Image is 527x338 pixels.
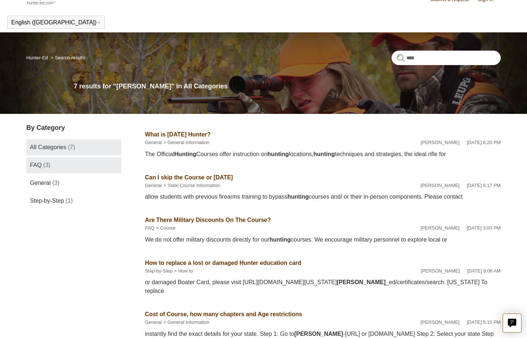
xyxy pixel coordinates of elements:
[145,268,173,274] a: Step-by-Step
[467,268,500,274] time: 07/28/2022, 09:06
[30,198,64,204] span: Step-by-Step
[314,151,335,157] em: hunting
[68,144,75,150] span: (7)
[421,319,460,326] li: [PERSON_NAME]
[74,81,501,91] h1: 7 results for "[PERSON_NAME]" in All Categories
[503,314,522,333] button: Live chat
[421,224,460,232] li: [PERSON_NAME]
[270,236,291,243] em: hunting
[145,311,302,317] a: Cost of Course, how many chapters and Age restrictions
[26,175,121,191] a: General (3)
[26,139,121,155] a: All Categories (7)
[145,235,501,244] div: We do not offer military discounts directly for our courses. We encourage military personnel to e...
[145,278,501,295] div: or damaged Boater Card, please visit [URL][DOMAIN_NAME][US_STATE] _ed/certificates/search. [US_ST...
[26,55,49,60] li: Hunter-Ed
[145,150,501,159] div: The Official Courses offer instruction on locations, techniques and strategies, the ideal rifle for
[421,267,460,275] li: [PERSON_NAME]
[26,55,48,60] a: Hunter-Ed
[26,123,121,133] h3: By Category
[66,198,73,204] span: (1)
[467,225,501,231] time: 05/09/2024, 15:03
[145,192,501,201] div: allow students with previous firearms training to bypass courses and/ or their in-person componen...
[337,279,386,285] em: [PERSON_NAME]
[174,151,196,157] em: Hunting
[26,193,121,209] a: Step-by-Step (1)
[154,224,176,232] li: Course
[145,267,173,275] li: Step-by-Step
[467,140,501,145] time: 02/12/2024, 18:20
[43,162,51,168] span: (3)
[145,131,211,138] a: What is [DATE] Hunter?
[168,319,209,325] a: General Information
[145,224,154,232] li: FAQ
[145,174,233,180] a: Can I skip the Course or [DATE]
[145,217,271,223] a: Are There Military Discounts On The Course?
[162,319,209,326] li: General Information
[294,331,343,337] em: [PERSON_NAME]
[11,19,101,26] button: English ([GEOGRAPHIC_DATA])
[145,139,162,146] li: General
[145,319,162,325] a: General
[30,144,66,150] span: All Categories
[30,162,42,168] span: FAQ
[145,260,301,266] a: How to replace a lost or damaged Hunter education card
[178,268,193,274] a: How to
[145,140,162,145] a: General
[467,319,501,325] time: 02/12/2024, 17:15
[421,139,460,146] li: [PERSON_NAME]
[162,139,209,146] li: General Information
[287,194,309,200] em: hunting
[26,157,121,173] a: FAQ (3)
[467,183,501,188] time: 02/12/2024, 18:17
[162,182,220,189] li: State Course Information
[168,183,220,188] a: State Course Information
[173,267,193,275] li: How to
[168,140,209,145] a: General Information
[145,319,162,326] li: General
[145,182,162,189] li: General
[145,183,162,188] a: General
[30,180,51,186] span: General
[145,225,154,231] a: FAQ
[267,151,289,157] em: hunting
[392,51,501,65] input: Search
[52,180,60,186] span: (3)
[421,182,460,189] li: [PERSON_NAME]
[160,225,176,231] a: Course
[49,55,85,60] li: Search results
